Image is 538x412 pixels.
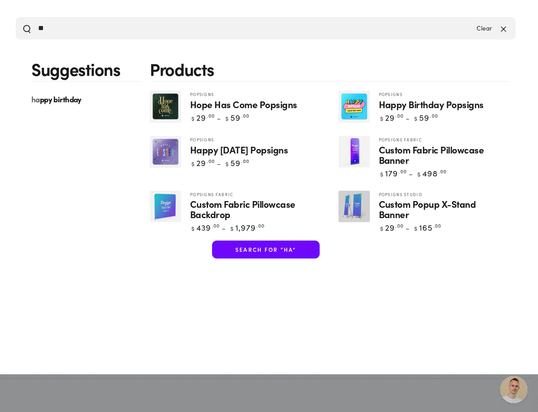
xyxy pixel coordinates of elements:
[380,170,384,178] span: $
[379,167,407,179] bdi: 179
[417,170,421,178] span: $
[190,145,288,155] span: Happy [DATE] Popsigns
[430,112,438,119] sup: .00
[212,222,220,229] sup: .00
[190,222,220,233] bdi: 439
[338,136,370,167] img: Custom Fabric Pillowcase Banner
[414,224,418,232] span: $
[22,24,31,33] button: Search our site
[150,136,181,168] img: Happy Easter Popsigns
[433,222,441,229] sup: .00
[338,91,370,123] img: Happy Birthday Popsigns
[31,94,40,104] mark: ha
[399,168,407,175] sup: .00
[31,53,141,82] h2: Suggestions
[190,137,312,142] div: Popsigns
[330,136,509,177] a: Custom Fabric Pillowcase Banner Popsigns FabricCustom Fabric Pillowcase Banner $179.00 $498.00
[150,91,181,123] img: Hope Has Come Popsigns
[379,222,403,233] bdi: 29
[338,191,370,222] img: Custom Popup X-Stand Banner
[413,112,438,123] bdi: 59
[207,112,215,119] sup: .00
[256,222,265,229] sup: .00
[330,91,509,123] a: Happy Birthday Popsigns PopsignsHappy Birthday Popsigns $29.00 $59.00
[379,199,500,219] span: Custom Popup X-Stand Banner
[416,167,447,179] bdi: 498
[413,222,441,233] bdi: 165
[379,92,500,97] div: Popsigns
[241,158,249,164] sup: .00
[379,112,403,123] bdi: 29
[395,112,403,119] sup: .00
[141,136,321,168] a: Happy Easter Popsigns PopsignsHappy [DATE] Popsigns $29.00 $59.00
[40,94,82,105] span: ppy birthday
[207,158,215,164] sup: .00
[395,222,403,229] sup: .00
[379,99,484,110] span: Happy Birthday Popsigns
[190,112,215,123] bdi: 29
[414,114,418,122] span: $
[31,95,82,104] p: happy birthday
[380,114,384,122] span: $
[498,23,509,34] button: Close
[379,192,500,197] div: Popsigns Studio
[379,137,500,142] div: Popsigns Fabric
[226,160,229,167] span: $
[150,53,509,82] h2: Products
[241,112,249,119] sup: .00
[438,168,447,175] sup: .00
[224,157,249,168] bdi: 59
[191,160,195,167] span: $
[500,376,527,403] a: Open chat
[230,224,234,232] span: $
[229,222,265,233] bdi: 1,979
[477,23,491,34] button: Clear
[379,145,500,165] span: Custom Fabric Pillowcase Banner
[22,91,141,108] a: happy birthday
[191,114,195,122] span: $
[190,192,312,197] div: Popsigns Fabric
[190,92,312,97] div: Popsigns
[141,91,321,123] a: Hope Has Come Popsigns PopsignsHope Has Come Popsigns $29.00 $59.00
[190,99,297,110] span: Hope Has Come Popsigns
[380,224,384,232] span: $
[191,224,195,232] span: $
[190,199,312,219] span: Custom Fabric Pillowcase Backdrop
[141,191,321,232] a: Custom Fabric Pillowcase Backdrop Popsigns FabricCustom Fabric Pillowcase Backdrop $439.00 $1,979.00
[330,191,509,232] a: Custom Popup X-Stand Banner Popsigns StudioCustom Popup X-Stand Banner $29.00 $165.00
[226,114,229,122] span: $
[224,112,249,123] bdi: 59
[190,157,215,168] bdi: 29
[235,246,296,253] span: Search for “ha”
[150,191,181,222] img: Custom Fabric Pillowcase Backdrop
